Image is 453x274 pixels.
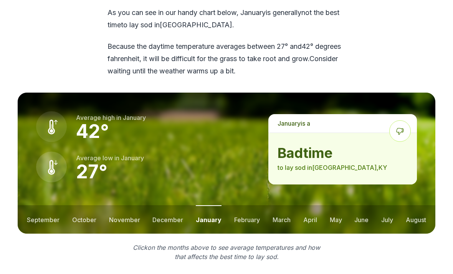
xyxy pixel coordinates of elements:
p: Because the daytime temperature averages between 27 ° and 42 ° degrees fahrenheit, it will be dif... [107,40,346,77]
button: june [354,205,369,234]
p: is a [268,114,417,133]
strong: bad time [278,145,408,161]
button: july [381,205,393,234]
button: may [330,205,342,234]
p: to lay sod in [GEOGRAPHIC_DATA] , KY [278,163,408,172]
strong: 42 ° [76,120,109,143]
button: february [234,205,260,234]
span: january [278,120,301,127]
p: Average low in [76,153,144,163]
button: october [72,205,96,234]
button: august [406,205,426,234]
span: january [121,154,144,162]
button: january [196,205,222,234]
span: january [240,8,266,17]
button: december [152,205,183,234]
p: Average high in [76,113,146,122]
p: Click on the months above to see average temperatures and how that affects the best time to lay sod. [128,243,325,261]
strong: 27 ° [76,160,107,183]
button: march [273,205,291,234]
button: november [109,205,140,234]
button: september [27,205,60,234]
span: january [123,114,146,121]
div: As you can see in our handy chart below, is generally not the best time to lay sod in [GEOGRAPHIC... [107,7,346,77]
button: april [303,205,317,234]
